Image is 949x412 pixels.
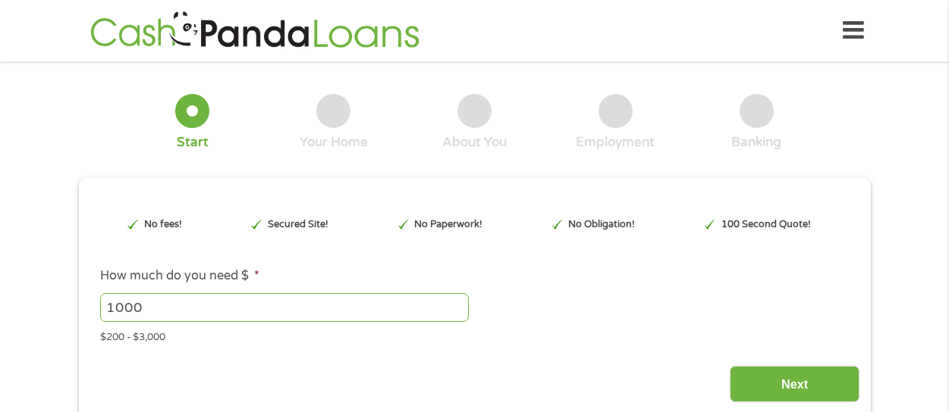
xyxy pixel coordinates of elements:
div: Your Home [300,134,368,151]
input: Next [730,366,859,403]
div: About You [442,134,507,151]
p: No fees! [144,217,182,232]
p: No Paperwork! [414,217,482,232]
div: Start [177,134,209,151]
div: Employment [576,134,655,151]
p: No Obligation! [568,217,635,232]
p: 100 Second Quote! [721,217,811,232]
div: $200 - $3,000 [100,325,848,345]
div: Banking [731,134,781,151]
img: GetLoanNow Logo [86,9,424,52]
p: Secured Site! [268,217,328,232]
label: How much do you need $ [100,268,259,284]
